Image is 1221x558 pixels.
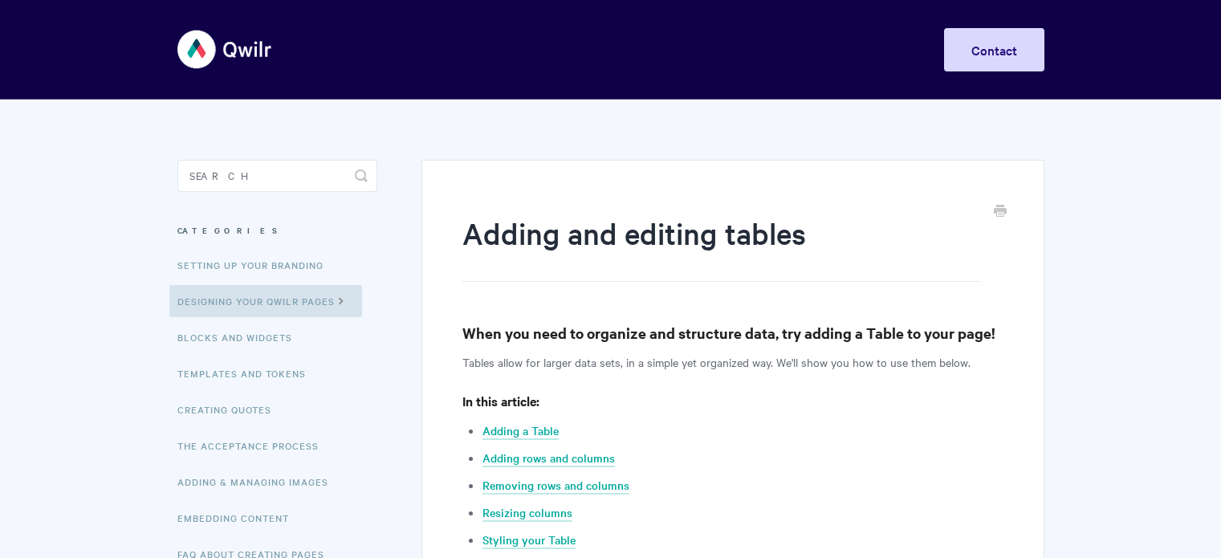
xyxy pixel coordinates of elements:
a: Styling your Table [482,532,576,549]
a: Adding rows and columns [482,450,615,467]
a: Designing Your Qwilr Pages [169,285,362,317]
h1: Adding and editing tables [462,213,979,282]
input: Search [177,160,377,192]
h3: When you need to organize and structure data, try adding a Table to your page! [462,322,1003,344]
a: Contact [944,28,1044,71]
a: Print this Article [994,203,1007,221]
a: Resizing columns [482,504,572,522]
img: Qwilr Help Center [177,19,273,79]
p: Tables allow for larger data sets, in a simple yet organized way. We'll show you how to use them ... [462,352,1003,372]
a: The Acceptance Process [177,430,331,462]
h3: Categories [177,216,377,245]
a: Setting up your Branding [177,249,336,281]
a: Embedding Content [177,502,301,534]
a: Blocks and Widgets [177,321,304,353]
a: Adding & Managing Images [177,466,340,498]
a: Adding a Table [482,422,559,440]
a: Templates and Tokens [177,357,318,389]
strong: In this article: [462,392,539,409]
a: Creating Quotes [177,393,283,426]
a: Removing rows and columns [482,477,629,495]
